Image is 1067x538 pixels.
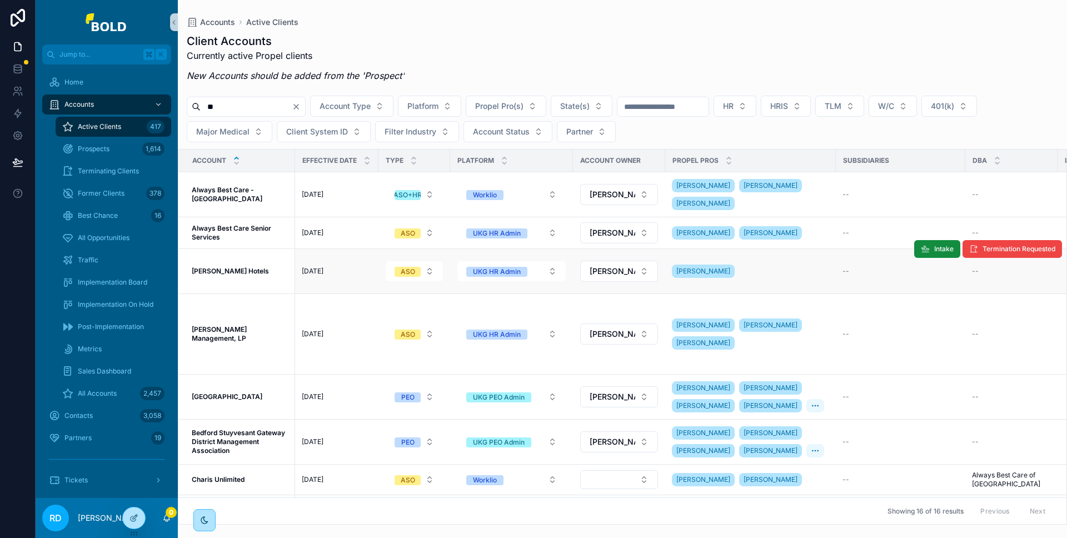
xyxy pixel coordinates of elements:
span: W/C [878,101,894,112]
button: Select Button [457,470,566,490]
a: [PERSON_NAME] [672,381,735,395]
a: -- [842,330,959,338]
a: Always Best Care of [GEOGRAPHIC_DATA] [972,471,1051,489]
span: -- [842,437,849,446]
div: UKG PEO Admin [473,437,525,447]
button: Select Button [551,96,612,117]
a: [DATE] [302,437,372,446]
button: Select Button [457,324,566,344]
div: PEO [401,392,415,402]
span: [PERSON_NAME] [676,429,730,437]
a: Best Chance16 [56,206,171,226]
a: -- [842,267,959,276]
a: [PERSON_NAME] [739,473,802,486]
button: Select Button [580,261,658,282]
span: Accounts [64,100,94,109]
a: [DATE] [302,392,372,401]
button: Select Button [187,121,272,142]
span: [PERSON_NAME] [744,401,797,410]
button: Select Button [869,96,917,117]
button: Select Button [310,96,393,117]
button: Select Button [386,387,443,407]
span: Sales Dashboard [78,367,131,376]
div: UKG HR Admin [473,228,521,238]
div: 1,614 [142,142,164,156]
a: [DATE] [302,330,372,338]
button: Select Button [386,261,443,281]
span: Effective Date [302,156,357,165]
a: [PERSON_NAME] [739,226,802,240]
a: [PERSON_NAME] [672,318,735,332]
p: [PERSON_NAME] [78,512,142,524]
a: Terminating Clients [56,161,171,181]
a: Prospects1,614 [56,139,171,159]
span: [PERSON_NAME] [590,266,635,277]
a: Select Button [580,323,659,345]
a: [PERSON_NAME] [672,262,829,280]
span: [DATE] [302,437,323,446]
a: [PERSON_NAME] [672,197,735,210]
button: Select Button [386,324,443,344]
button: Termination Requested [963,240,1062,258]
a: Contacts3,058 [42,406,171,426]
span: -- [842,392,849,401]
span: Metrics [78,345,102,353]
a: -- [842,228,959,237]
div: scrollable content [36,64,178,498]
span: [PERSON_NAME] [676,383,730,392]
span: Active Clients [246,17,298,28]
a: -- [972,330,1051,338]
a: Accounts [187,17,235,28]
span: HRIS [770,101,788,112]
span: [DATE] [302,392,323,401]
a: Sales Dashboard [56,361,171,381]
button: Select Button [457,261,566,281]
div: ASO [401,228,415,238]
span: Tickets [64,476,88,485]
span: K [157,50,166,59]
button: Clear [292,102,305,111]
a: Select Button [580,386,659,408]
span: [PERSON_NAME] [590,189,635,200]
span: [PERSON_NAME] [676,228,730,237]
span: -- [972,392,979,401]
strong: [PERSON_NAME] Management, LP [192,325,248,342]
a: Select Button [385,222,443,243]
a: Select Button [580,222,659,244]
span: 401(k) [931,101,954,112]
span: Accounts [200,17,235,28]
a: Select Button [385,469,443,490]
a: [PERSON_NAME] [739,426,802,440]
a: [PERSON_NAME] [672,399,735,412]
span: [PERSON_NAME] [590,391,635,402]
span: Jump to... [59,50,139,59]
span: Partner [566,126,593,137]
span: [DATE] [302,475,323,484]
a: -- [972,437,1051,446]
a: Select Button [385,261,443,282]
span: [PERSON_NAME] [676,199,730,208]
a: Active Clients417 [56,117,171,137]
a: -- [842,475,959,484]
span: -- [972,190,979,199]
a: [DATE] [302,228,372,237]
span: Contacts [64,411,93,420]
a: [PERSON_NAME][PERSON_NAME][PERSON_NAME][PERSON_NAME] [672,424,829,460]
span: [PERSON_NAME] [744,475,797,484]
span: Implementation On Hold [78,300,153,309]
a: -- [842,392,959,401]
span: Platform [407,101,438,112]
a: [DATE] [302,267,372,276]
em: New Accounts should be added from the 'Prospect' [187,70,405,81]
span: Active Clients [78,122,121,131]
span: All Opportunities [78,233,129,242]
button: Select Button [557,121,616,142]
button: Select Button [714,96,756,117]
div: ASO [401,267,415,277]
a: [PERSON_NAME] [672,426,735,440]
span: [PERSON_NAME] [590,227,635,238]
a: Always Best Care Senior Services [192,224,288,242]
button: Intake [914,240,960,258]
button: Select Button [580,323,658,345]
a: [PERSON_NAME] [739,179,802,192]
